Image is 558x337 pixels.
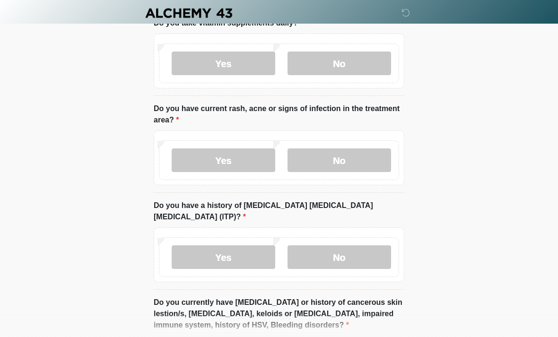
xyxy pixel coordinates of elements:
[172,148,275,172] label: Yes
[154,297,404,331] label: Do you currently have [MEDICAL_DATA] or history of cancerous skin lestion/s, [MEDICAL_DATA], kelo...
[154,200,404,223] label: Do you have a history of [MEDICAL_DATA] [MEDICAL_DATA] [MEDICAL_DATA] (ITP)?
[172,245,275,269] label: Yes
[144,7,233,19] img: Alchemy 43 Logo
[172,52,275,75] label: Yes
[288,245,391,269] label: No
[154,103,404,126] label: Do you have current rash, acne or signs of infection in the treatment area?
[288,148,391,172] label: No
[288,52,391,75] label: No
